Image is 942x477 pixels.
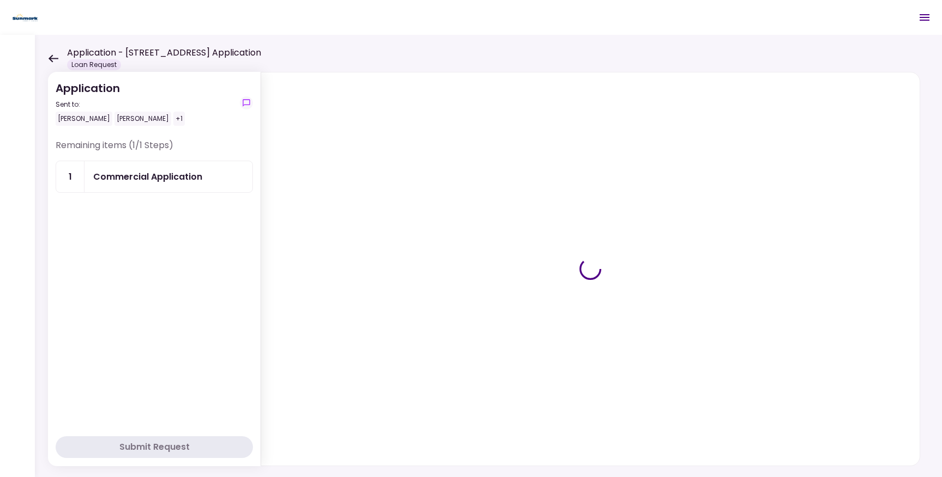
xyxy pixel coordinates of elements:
[114,112,171,126] div: [PERSON_NAME]
[240,96,253,109] button: show-messages
[11,9,40,26] img: Partner icon
[56,161,84,192] div: 1
[173,112,185,126] div: +1
[56,161,253,193] a: 1Commercial Application
[56,139,253,161] div: Remaining items (1/1 Steps)
[67,59,121,70] div: Loan Request
[56,80,185,126] div: Application
[93,170,202,184] div: Commercial Application
[911,4,938,30] button: Open menu
[119,441,190,454] div: Submit Request
[56,112,112,126] div: [PERSON_NAME]
[56,436,253,458] button: Submit Request
[67,46,261,59] h1: Application - [STREET_ADDRESS] Application
[56,100,185,109] div: Sent to:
